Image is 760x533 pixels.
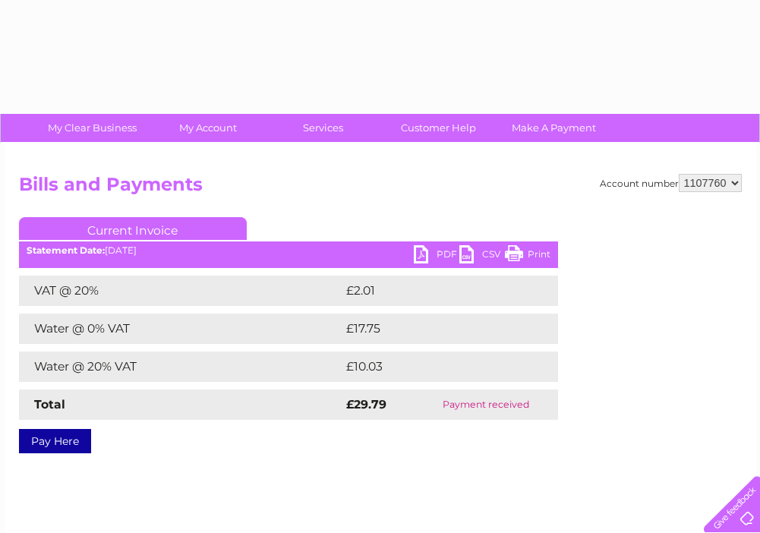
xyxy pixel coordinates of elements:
[19,174,742,203] h2: Bills and Payments
[19,352,342,382] td: Water @ 20% VAT
[260,114,386,142] a: Services
[491,114,617,142] a: Make A Payment
[414,245,459,267] a: PDF
[19,276,342,306] td: VAT @ 20%
[415,389,557,420] td: Payment received
[145,114,270,142] a: My Account
[19,314,342,344] td: Water @ 0% VAT
[505,245,550,267] a: Print
[376,114,501,142] a: Customer Help
[30,114,155,142] a: My Clear Business
[346,397,386,412] strong: £29.79
[459,245,505,267] a: CSV
[19,429,91,453] a: Pay Here
[600,174,742,192] div: Account number
[34,397,65,412] strong: Total
[27,244,105,256] b: Statement Date:
[342,314,525,344] td: £17.75
[342,352,526,382] td: £10.03
[342,276,521,306] td: £2.01
[19,245,558,256] div: [DATE]
[19,217,247,240] a: Current Invoice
